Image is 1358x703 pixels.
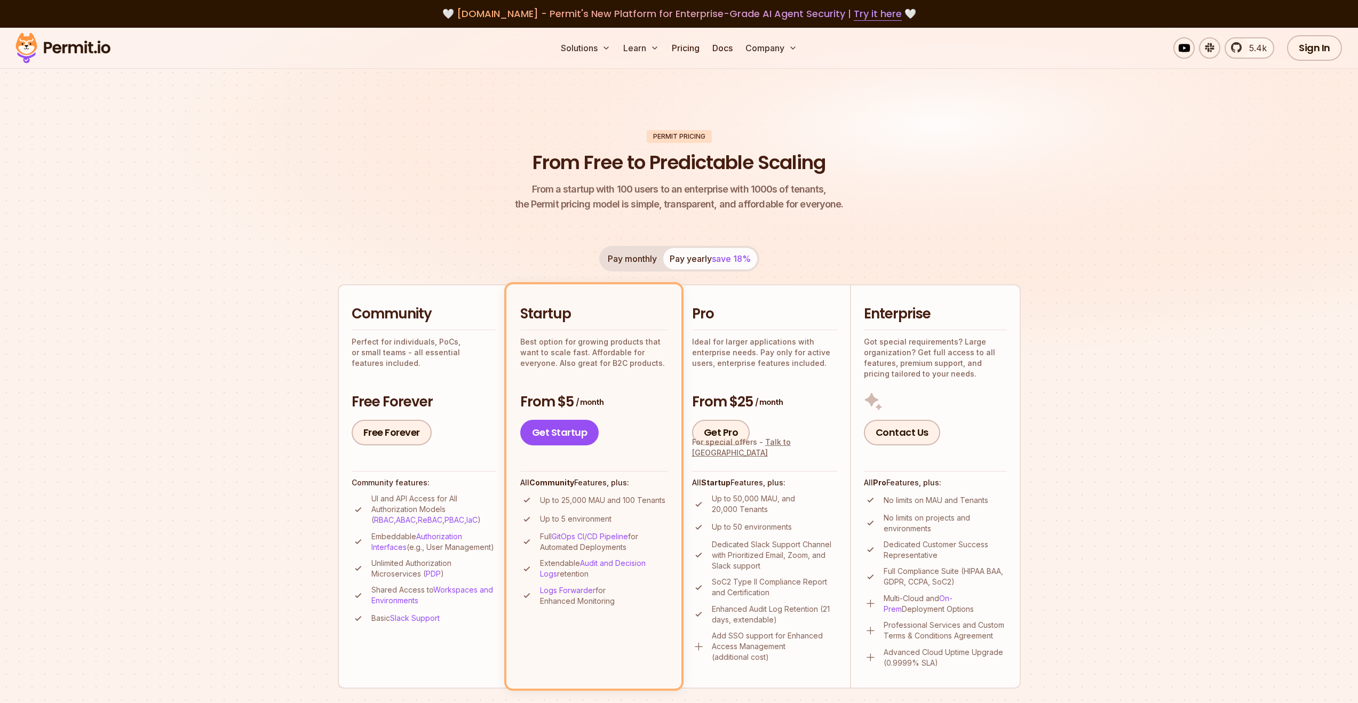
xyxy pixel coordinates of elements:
h2: Enterprise [864,305,1007,324]
p: Full Compliance Suite (HIPAA BAA, GDPR, CCPA, SoC2) [884,566,1007,587]
h2: Startup [520,305,668,324]
p: No limits on MAU and Tenants [884,495,988,506]
p: Full for Automated Deployments [540,531,668,553]
a: Try it here [854,7,902,21]
p: Basic [371,613,440,624]
p: Extendable retention [540,558,668,579]
strong: Startup [701,478,730,487]
a: 5.4k [1225,37,1274,59]
h4: All Features, plus: [692,477,837,488]
span: From a startup with 100 users to an enterprise with 1000s of tenants, [515,182,844,197]
button: Learn [619,37,663,59]
img: Permit logo [11,30,115,66]
p: Up to 50 environments [712,522,792,532]
div: Permit Pricing [647,130,712,143]
a: Logs Forwarder [540,586,595,595]
span: / month [755,397,783,408]
a: Free Forever [352,420,432,445]
a: Slack Support [390,613,440,622]
p: Dedicated Slack Support Channel with Prioritized Email, Zoom, and Slack support [712,539,837,571]
h4: All Features, plus: [520,477,668,488]
strong: Pro [873,478,886,487]
a: GitOps CI/CD Pipeline [552,532,628,541]
a: Docs [708,37,737,59]
p: Professional Services and Custom Terms & Conditions Agreement [884,620,1007,641]
h3: Free Forever [352,393,496,412]
h1: From Free to Predictable Scaling [533,149,825,176]
p: the Permit pricing model is simple, transparent, and affordable for everyone. [515,182,844,212]
p: Ideal for larger applications with enterprise needs. Pay only for active users, enterprise featur... [692,337,837,369]
a: ABAC [396,515,416,524]
a: Audit and Decision Logs [540,558,646,578]
p: Advanced Cloud Uptime Upgrade (0.9999% SLA) [884,647,1007,668]
button: Company [741,37,801,59]
a: ReBAC [418,515,442,524]
h4: Community features: [352,477,496,488]
button: Pay monthly [601,248,663,269]
p: Unlimited Authorization Microservices ( ) [371,558,496,579]
p: Shared Access to [371,585,496,606]
h3: From $25 [692,393,837,412]
h4: All Features, plus: [864,477,1007,488]
div: 🤍 🤍 [26,6,1332,21]
p: Up to 50,000 MAU, and 20,000 Tenants [712,493,837,515]
p: Enhanced Audit Log Retention (21 days, extendable) [712,604,837,625]
h3: From $5 [520,393,668,412]
p: Up to 5 environment [540,514,612,524]
div: For special offers - [692,437,837,458]
p: for Enhanced Monitoring [540,585,668,606]
p: Best option for growing products that want to scale fast. Affordable for everyone. Also great for... [520,337,668,369]
a: Pricing [668,37,704,59]
h2: Community [352,305,496,324]
a: RBAC [374,515,394,524]
a: Get Startup [520,420,599,445]
a: Authorization Interfaces [371,532,462,552]
a: On-Prem [884,594,952,613]
a: Get Pro [692,420,750,445]
span: 5.4k [1243,42,1267,54]
p: Got special requirements? Large organization? Get full access to all features, premium support, a... [864,337,1007,379]
a: IaC [466,515,478,524]
p: Multi-Cloud and Deployment Options [884,593,1007,614]
button: Solutions [557,37,615,59]
a: PDP [426,569,441,578]
p: No limits on projects and environments [884,513,1007,534]
h2: Pro [692,305,837,324]
p: Up to 25,000 MAU and 100 Tenants [540,495,665,506]
span: / month [576,397,603,408]
a: PBAC [444,515,464,524]
p: UI and API Access for All Authorization Models ( , , , , ) [371,493,496,525]
p: Add SSO support for Enhanced Access Management (additional cost) [712,630,837,662]
a: Contact Us [864,420,940,445]
strong: Community [529,478,574,487]
span: [DOMAIN_NAME] - Permit's New Platform for Enterprise-Grade AI Agent Security | [457,7,902,20]
p: Embeddable (e.g., User Management) [371,531,496,553]
p: Dedicated Customer Success Representative [884,539,1007,561]
p: SoC2 Type II Compliance Report and Certification [712,577,837,598]
a: Sign In [1287,35,1342,61]
p: Perfect for individuals, PoCs, or small teams - all essential features included. [352,337,496,369]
